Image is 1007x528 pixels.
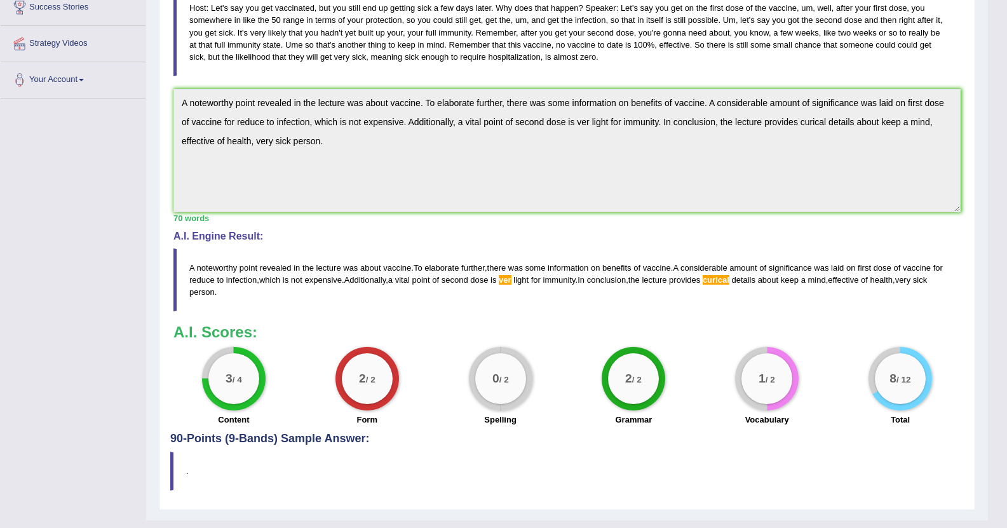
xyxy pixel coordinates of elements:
span: immunity [543,275,576,285]
span: reduce [189,275,215,285]
span: In [578,275,585,285]
span: benefits [602,263,632,273]
span: A [189,263,194,273]
big: 8 [889,372,896,386]
span: on [846,263,855,273]
span: of [432,275,439,285]
label: Content [218,414,249,426]
span: revealed [260,263,292,273]
span: a [388,275,393,285]
span: there [487,263,506,273]
span: in [294,263,300,273]
span: on [591,263,600,273]
span: lecture [316,263,341,273]
span: amount [729,263,757,273]
a: Your Account [1,62,145,94]
big: 2 [625,372,632,386]
span: first [858,263,871,273]
span: lecture [642,275,666,285]
span: health [870,275,893,285]
span: was [814,263,828,273]
label: Grammar [615,414,652,426]
span: Possible spelling mistake found. (did you mean: very) [499,275,511,285]
span: about [360,263,381,273]
span: very [895,275,911,285]
span: second [442,275,468,285]
div: 70 words [173,212,961,224]
span: for [933,263,943,273]
span: mind [808,275,825,285]
small: / 12 [896,376,911,385]
span: not [291,275,302,285]
span: of [893,263,900,273]
span: To [414,263,422,273]
span: of [861,275,868,285]
span: laid [831,263,844,273]
label: Form [356,414,377,426]
span: information [548,263,588,273]
span: conclusion [587,275,626,285]
span: was [343,263,358,273]
span: A [673,263,678,273]
span: the [302,263,314,273]
span: person [189,287,215,297]
span: a [801,275,806,285]
big: 3 [226,372,233,386]
span: about [758,275,779,285]
label: Vocabulary [745,414,789,426]
span: light [513,275,529,285]
blockquote: . , . , . , . , , , . [173,248,961,311]
span: considerable [680,263,727,273]
label: Total [891,414,910,426]
small: / 2 [766,376,775,385]
span: point [240,263,257,273]
span: elaborate [424,263,459,273]
span: vaccine [383,263,411,273]
span: effective [828,275,858,285]
span: of [759,263,766,273]
span: details [731,275,755,285]
big: 1 [759,372,766,386]
span: noteworthy [197,263,238,273]
b: A.I. Scores: [173,323,257,341]
small: / 2 [632,376,642,385]
span: vaccine [903,263,931,273]
span: infection [226,275,257,285]
span: dose [874,263,891,273]
small: / 2 [366,376,375,385]
span: dose [470,275,488,285]
small: / 4 [233,376,242,385]
span: for [531,275,541,285]
span: was [508,263,523,273]
span: some [525,263,546,273]
span: which [259,275,280,285]
blockquote: . [170,452,964,491]
big: 0 [492,372,499,386]
span: provides [669,275,700,285]
span: is [283,275,288,285]
span: sick [913,275,927,285]
small: / 2 [499,376,508,385]
a: Strategy Videos [1,26,145,58]
span: vital [395,275,410,285]
span: Possible spelling mistake found. (did you mean: cubical) [703,275,729,285]
span: vaccine [643,263,671,273]
span: keep [781,275,799,285]
span: expensive [304,275,342,285]
span: Additionally [344,275,386,285]
span: to [217,275,224,285]
span: the [628,275,640,285]
big: 2 [359,372,366,386]
span: point [412,275,429,285]
label: Spelling [484,414,517,426]
span: significance [769,263,812,273]
span: further [461,263,485,273]
span: of [633,263,640,273]
h4: A.I. Engine Result: [173,231,961,242]
span: is [490,275,496,285]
